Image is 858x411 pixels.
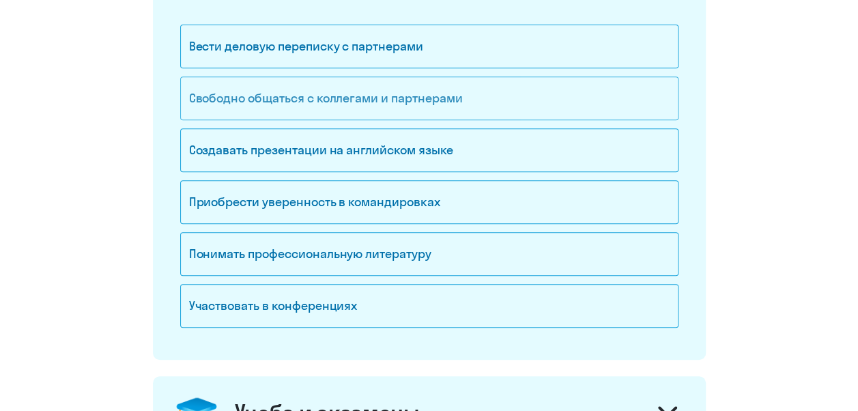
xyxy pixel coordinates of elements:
div: Приобрести уверенность в командировках [180,180,678,224]
div: Участвовать в конференциях [180,284,678,328]
div: Создавать презентации на английском языке [180,128,678,172]
div: Свободно общаться с коллегами и партнерами [180,76,678,120]
div: Вести деловую переписку с партнерами [180,25,678,68]
div: Понимать профессиональную литературу [180,232,678,276]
